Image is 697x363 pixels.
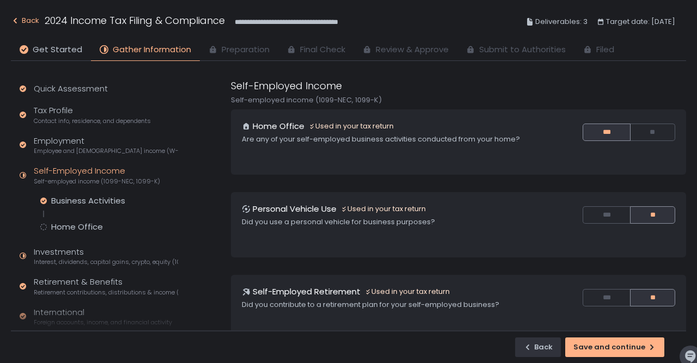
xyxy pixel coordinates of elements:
[34,83,108,95] div: Quick Assessment
[242,217,539,227] div: Did you use a personal vehicle for business purposes?
[33,44,82,56] span: Get Started
[11,13,39,31] button: Back
[34,258,178,266] span: Interest, dividends, capital gains, crypto, equity (1099s, K-1s)
[565,337,664,357] button: Save and continue
[11,14,39,27] div: Back
[253,203,337,216] h1: Personal Vehicle Use
[231,95,686,105] div: Self-employed income (1099-NEC, 1099-K)
[479,44,566,56] span: Submit to Authorities
[51,195,125,206] div: Business Activities
[606,15,675,28] span: Target date: [DATE]
[34,117,151,125] span: Contact info, residence, and dependents
[34,135,178,156] div: Employment
[535,15,588,28] span: Deliverables: 3
[34,288,178,297] span: Retirement contributions, distributions & income (1099-R, 5498)
[253,120,304,133] h1: Home Office
[573,342,656,352] div: Save and continue
[376,44,449,56] span: Review & Approve
[34,318,172,327] span: Foreign accounts, income, and financial activity
[300,44,345,56] span: Final Check
[34,104,151,125] div: Tax Profile
[34,165,160,186] div: Self-Employed Income
[231,78,342,93] h1: Self-Employed Income
[242,300,539,310] div: Did you contribute to a retirement plan for your self-employed business?
[113,44,191,56] span: Gather Information
[34,147,178,155] span: Employee and [DEMOGRAPHIC_DATA] income (W-2s)
[596,44,614,56] span: Filed
[51,222,103,232] div: Home Office
[34,177,160,186] span: Self-employed income (1099-NEC, 1099-K)
[309,121,394,131] div: Used in your tax return
[34,276,178,297] div: Retirement & Benefits
[45,13,225,28] h1: 2024 Income Tax Filing & Compliance
[365,287,450,297] div: Used in your tax return
[242,134,539,144] div: Are any of your self-employed business activities conducted from your home?
[34,246,178,267] div: Investments
[253,286,360,298] h1: Self-Employed Retirement
[515,337,561,357] button: Back
[341,204,426,214] div: Used in your tax return
[34,306,172,327] div: International
[222,44,270,56] span: Preparation
[523,342,553,352] div: Back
